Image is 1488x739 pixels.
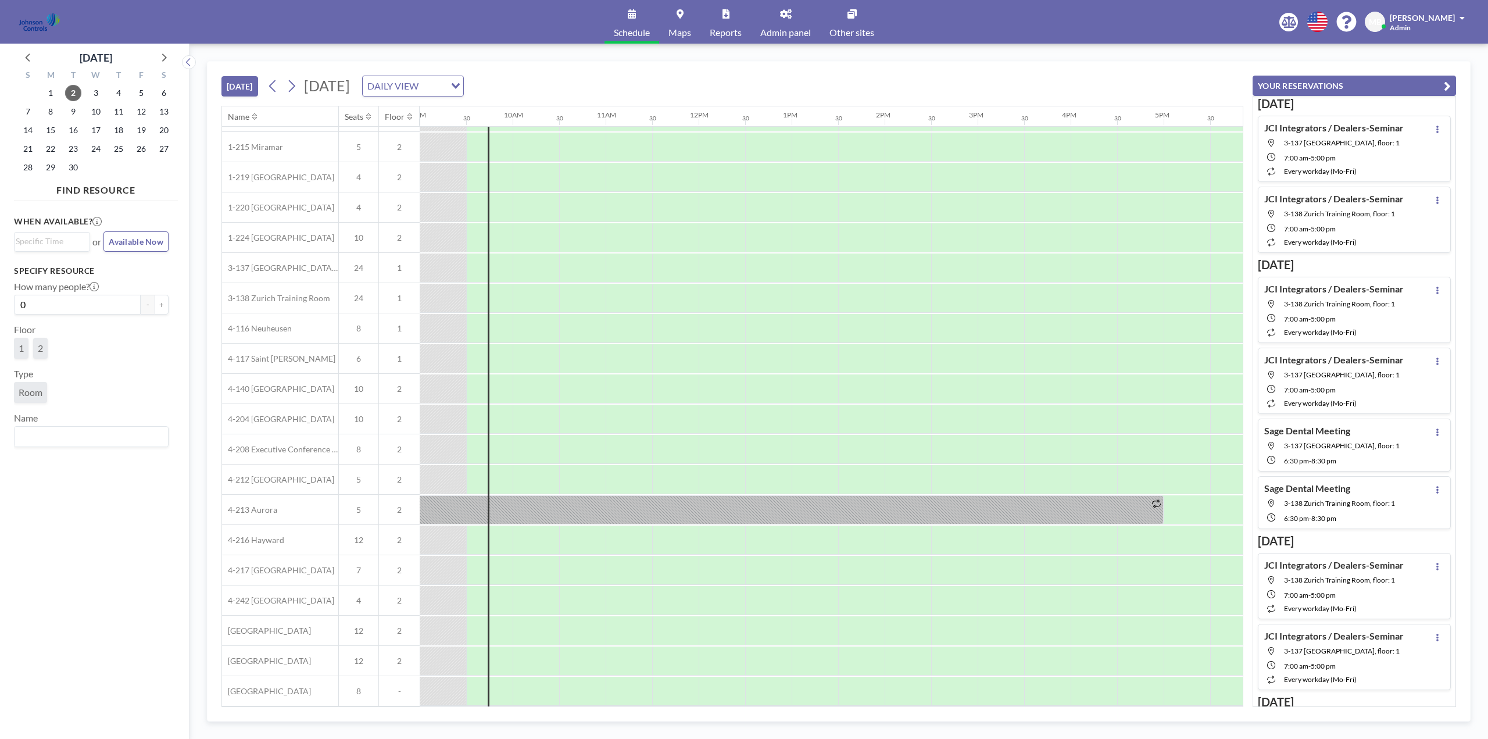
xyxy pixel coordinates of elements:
[14,368,33,380] label: Type
[379,656,420,666] span: 2
[16,429,162,444] input: Search for option
[339,474,378,485] span: 5
[1390,13,1455,23] span: [PERSON_NAME]
[339,263,378,273] span: 24
[222,505,277,515] span: 4-213 Aurora
[379,474,420,485] span: 2
[40,69,62,84] div: M
[379,323,420,334] span: 1
[1062,110,1076,119] div: 4PM
[222,595,334,606] span: 4-242 [GEOGRAPHIC_DATA]
[20,141,36,157] span: Sunday, September 21, 2025
[1311,514,1336,523] span: 8:30 PM
[339,505,378,515] span: 5
[339,172,378,183] span: 4
[15,427,168,447] div: Search for option
[42,85,59,101] span: Monday, September 1, 2025
[760,28,811,37] span: Admin panel
[379,354,420,364] span: 1
[835,115,842,122] div: 30
[1155,110,1169,119] div: 5PM
[379,384,420,394] span: 2
[668,28,691,37] span: Maps
[597,110,616,119] div: 11AM
[1284,224,1308,233] span: 7:00 AM
[222,444,338,455] span: 4-208 Executive Conference Room
[130,69,152,84] div: F
[379,172,420,183] span: 2
[222,323,292,334] span: 4-116 Neuheusen
[222,686,311,697] span: [GEOGRAPHIC_DATA]
[379,595,420,606] span: 2
[1284,662,1308,670] span: 7:00 AM
[339,535,378,545] span: 12
[379,233,420,243] span: 2
[339,626,378,636] span: 12
[1284,399,1357,408] span: every workday (Mo-Fri)
[80,49,112,66] div: [DATE]
[85,69,108,84] div: W
[1284,441,1400,450] span: 3-137 Riyadh Training Room, floor: 1
[1284,328,1357,337] span: every workday (Mo-Fri)
[829,28,874,37] span: Other sites
[109,237,163,247] span: Available Now
[222,263,338,273] span: 3-137 [GEOGRAPHIC_DATA] Training Room
[422,78,444,94] input: Search for option
[222,354,335,364] span: 4-117 Saint [PERSON_NAME]
[65,122,81,138] span: Tuesday, September 16, 2025
[1311,224,1336,233] span: 5:00 PM
[379,505,420,515] span: 2
[222,293,330,304] span: 3-138 Zurich Training Room
[65,159,81,176] span: Tuesday, September 30, 2025
[19,342,24,354] span: 1
[133,85,149,101] span: Friday, September 5, 2025
[222,142,283,152] span: 1-215 Miramar
[62,69,85,84] div: T
[379,263,420,273] span: 1
[88,141,104,157] span: Wednesday, September 24, 2025
[379,202,420,213] span: 2
[339,686,378,697] span: 8
[1258,534,1451,548] h3: [DATE]
[1390,23,1411,32] span: Admin
[385,112,405,122] div: Floor
[928,115,935,122] div: 30
[65,85,81,101] span: Tuesday, September 2, 2025
[339,444,378,455] span: 8
[17,69,40,84] div: S
[710,28,742,37] span: Reports
[222,384,334,394] span: 4-140 [GEOGRAPHIC_DATA]
[42,122,59,138] span: Monday, September 15, 2025
[1284,514,1309,523] span: 6:30 PM
[19,387,42,398] span: Room
[1258,258,1451,272] h3: [DATE]
[92,236,101,248] span: or
[156,85,172,101] span: Saturday, September 6, 2025
[1311,385,1336,394] span: 5:00 PM
[339,323,378,334] span: 8
[379,565,420,576] span: 2
[156,122,172,138] span: Saturday, September 20, 2025
[1308,662,1311,670] span: -
[783,110,797,119] div: 1PM
[1311,456,1336,465] span: 8:30 PM
[1309,514,1311,523] span: -
[690,110,709,119] div: 12PM
[156,141,172,157] span: Saturday, September 27, 2025
[1284,167,1357,176] span: every workday (Mo-Fri)
[504,110,523,119] div: 10AM
[1309,456,1311,465] span: -
[221,76,258,97] button: [DATE]
[222,626,311,636] span: [GEOGRAPHIC_DATA]
[463,115,470,122] div: 30
[339,414,378,424] span: 10
[339,656,378,666] span: 12
[556,115,563,122] div: 30
[14,281,99,292] label: How many people?
[1284,576,1395,584] span: 3-138 Zurich Training Room, floor: 1
[363,76,463,96] div: Search for option
[1284,499,1395,508] span: 3-138 Zurich Training Room, floor: 1
[1264,425,1350,437] h4: Sage Dental Meeting
[1284,138,1400,147] span: 3-137 Riyadh Training Room, floor: 1
[14,266,169,276] h3: Specify resource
